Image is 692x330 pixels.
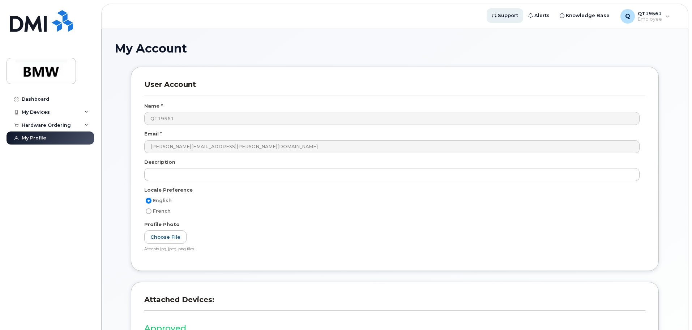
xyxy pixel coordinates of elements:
h1: My Account [115,42,675,55]
label: Choose File [144,230,187,244]
div: Accepts jpg, jpeg, png files [144,247,640,252]
label: Profile Photo [144,221,180,228]
h3: User Account [144,80,645,96]
label: Description [144,159,175,166]
input: English [146,198,151,204]
label: Locale Preference [144,187,193,193]
label: Email * [144,130,162,137]
label: Name * [144,103,163,109]
iframe: Messenger Launcher [661,298,687,325]
input: French [146,208,151,214]
h3: Attached Devices: [144,295,645,311]
span: French [153,208,171,214]
span: English [153,198,172,203]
